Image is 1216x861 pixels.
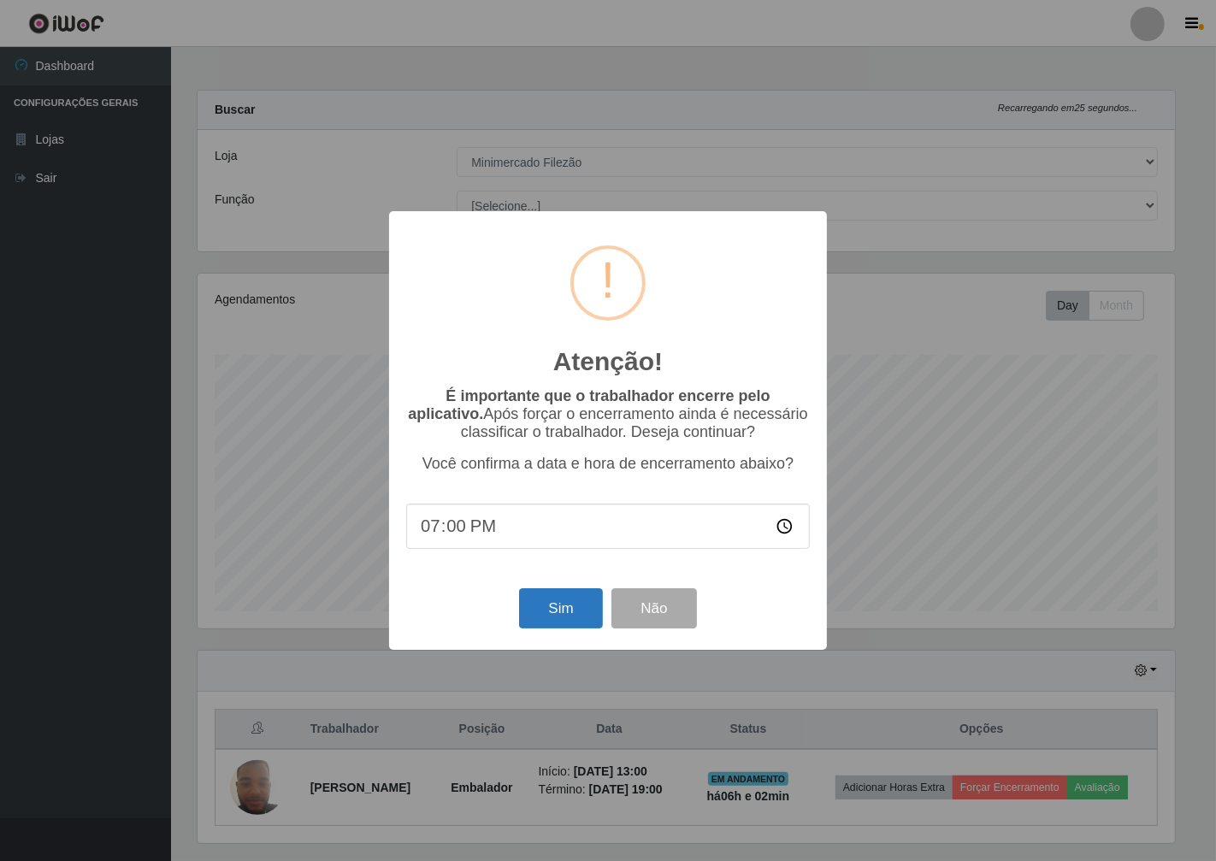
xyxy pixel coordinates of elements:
p: Após forçar o encerramento ainda é necessário classificar o trabalhador. Deseja continuar? [406,387,810,441]
h2: Atenção! [553,346,663,377]
p: Você confirma a data e hora de encerramento abaixo? [406,455,810,473]
button: Sim [519,588,602,628]
b: É importante que o trabalhador encerre pelo aplicativo. [408,387,770,422]
button: Não [611,588,696,628]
